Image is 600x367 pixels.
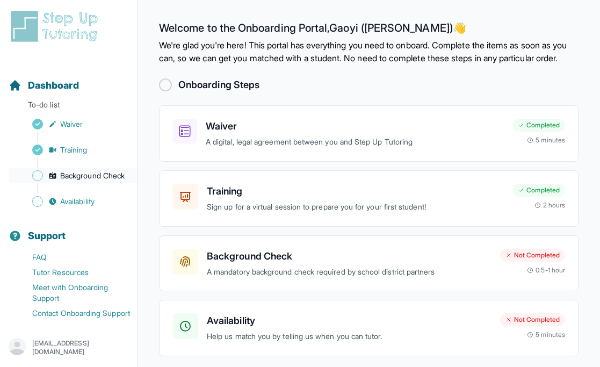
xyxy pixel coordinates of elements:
p: Help us match you by telling us when you can tutor. [207,330,491,343]
button: Support [4,211,133,248]
div: Completed [512,119,565,132]
h3: Availability [207,313,491,328]
p: [EMAIL_ADDRESS][DOMAIN_NAME] [32,339,128,356]
a: Availability [9,194,137,209]
h2: Welcome to the Onboarding Portal, Gaoyi ([PERSON_NAME]) 👋 [159,21,579,39]
button: [EMAIL_ADDRESS][DOMAIN_NAME] [9,338,128,357]
button: Dashboard [4,61,133,97]
h3: Waiver [206,119,504,134]
p: A digital, legal agreement between you and Step Up Tutoring [206,136,504,148]
a: Contact Onboarding Support [9,306,137,321]
div: 2 hours [534,201,566,210]
div: Not Completed [500,249,565,262]
a: Background CheckA mandatory background check required by school district partnersNot Completed0.5... [159,235,579,292]
a: Waiver [9,117,137,132]
div: 5 minutes [527,330,565,339]
div: Completed [512,184,565,197]
p: Sign up for a virtual session to prepare you for your first student! [207,201,504,213]
a: Tutor Resources [9,265,137,280]
h2: Onboarding Steps [178,77,259,92]
a: FAQ [9,250,137,265]
p: To-do list [4,99,133,114]
div: 5 minutes [527,136,565,145]
a: Background Check [9,168,137,183]
a: AvailabilityHelp us match you by telling us when you can tutor.Not Completed5 minutes [159,300,579,356]
span: Training [60,145,88,155]
span: Waiver [60,119,83,129]
a: Training [9,142,137,157]
div: 0.5-1 hour [527,266,565,275]
img: logo [9,9,104,44]
a: WaiverA digital, legal agreement between you and Step Up TutoringCompleted5 minutes [159,105,579,162]
a: TrainingSign up for a virtual session to prepare you for your first student!Completed2 hours [159,170,579,227]
span: Support [28,228,66,243]
span: Availability [60,196,95,207]
h3: Background Check [207,249,491,264]
span: Dashboard [28,78,79,93]
span: Background Check [60,170,125,181]
div: Not Completed [500,313,565,326]
a: Dashboard [9,78,79,93]
h3: Training [207,184,504,199]
a: Meet with Onboarding Support [9,280,137,306]
p: We're glad you're here! This portal has everything you need to onboard. Complete the items as soo... [159,39,579,64]
p: A mandatory background check required by school district partners [207,266,491,278]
